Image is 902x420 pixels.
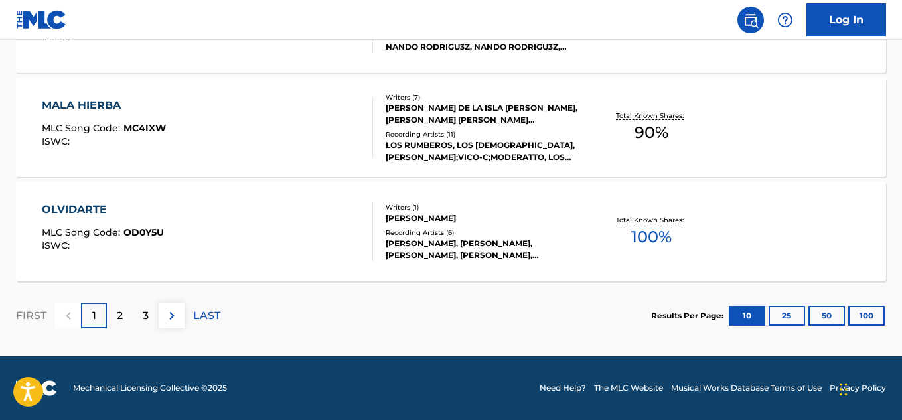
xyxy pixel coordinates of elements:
[16,182,886,281] a: OLVIDARTEMLC Song Code:OD0Y5UISWC:Writers (1)[PERSON_NAME]Recording Artists (6)[PERSON_NAME], [PE...
[840,370,848,409] div: Arrastrar
[651,310,727,322] p: Results Per Page:
[386,29,579,53] div: NANDO RODRIGU3Z, NANDO RODRIGU3Z, NANDO RODRIGU3Z, NANDO RODRIGU3Z, NANDO RODRIGU3Z
[164,308,180,324] img: right
[386,228,579,238] div: Recording Artists ( 6 )
[836,356,902,420] iframe: Chat Widget
[42,240,73,251] span: ISWC :
[386,202,579,212] div: Writers ( 1 )
[848,306,885,326] button: 100
[386,102,579,126] div: [PERSON_NAME] DE LA ISLA [PERSON_NAME], [PERSON_NAME] [PERSON_NAME] [PERSON_NAME], [PERSON_NAME],...
[777,12,793,28] img: help
[92,308,96,324] p: 1
[193,308,220,324] p: LAST
[616,215,687,225] p: Total Known Shares:
[616,111,687,121] p: Total Known Shares:
[631,225,672,249] span: 100 %
[386,129,579,139] div: Recording Artists ( 11 )
[540,382,586,394] a: Need Help?
[635,121,668,145] span: 90 %
[16,78,886,177] a: MALA HIERBAMLC Song Code:MC4IXWISWC:Writers (7)[PERSON_NAME] DE LA ISLA [PERSON_NAME], [PERSON_NA...
[671,382,822,394] a: Musical Works Database Terms of Use
[16,380,57,396] img: logo
[386,212,579,224] div: [PERSON_NAME]
[836,356,902,420] div: Widget de chat
[42,135,73,147] span: ISWC :
[117,308,123,324] p: 2
[123,122,166,134] span: MC4IXW
[386,92,579,102] div: Writers ( 7 )
[729,306,765,326] button: 10
[772,7,798,33] div: Help
[42,226,123,238] span: MLC Song Code :
[594,382,663,394] a: The MLC Website
[830,382,886,394] a: Privacy Policy
[42,98,166,113] div: MALA HIERBA
[73,382,227,394] span: Mechanical Licensing Collective © 2025
[16,308,46,324] p: FIRST
[386,238,579,261] div: [PERSON_NAME], [PERSON_NAME], [PERSON_NAME], [PERSON_NAME], [PERSON_NAME]
[769,306,805,326] button: 25
[737,7,764,33] a: Public Search
[123,226,164,238] span: OD0Y5U
[16,10,67,29] img: MLC Logo
[42,122,123,134] span: MLC Song Code :
[143,308,149,324] p: 3
[808,306,845,326] button: 50
[386,139,579,163] div: LOS RUMBEROS, LOS [DEMOGRAPHIC_DATA], [PERSON_NAME];VICO-C;MODERATTO, LOS [DEMOGRAPHIC_DATA], [PE...
[42,202,164,218] div: OLVIDARTE
[806,3,886,36] a: Log In
[743,12,759,28] img: search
